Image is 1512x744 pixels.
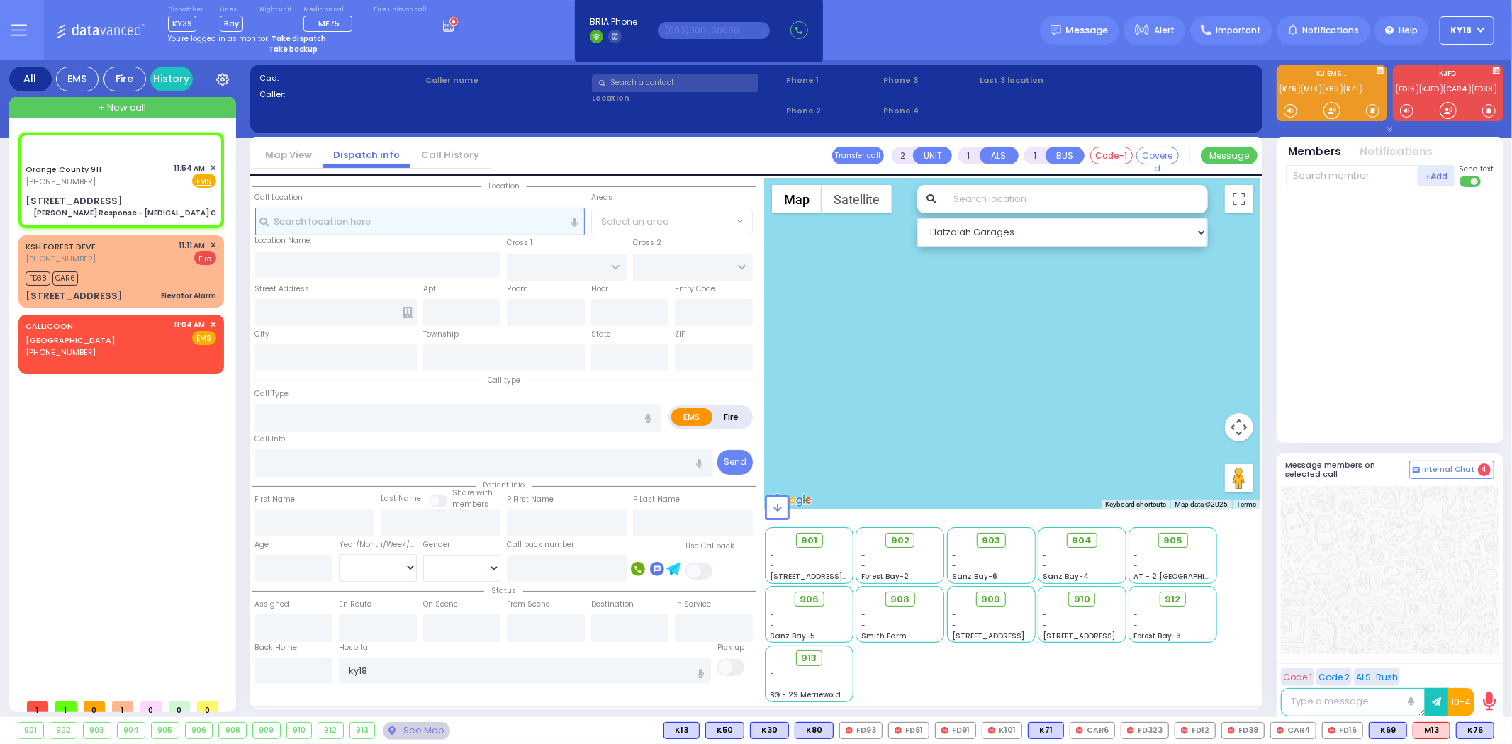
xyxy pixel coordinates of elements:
button: BUS [1046,147,1085,164]
span: Internal Chat [1423,465,1475,475]
span: - [1134,609,1138,620]
div: K13 [663,722,700,739]
span: - [1134,550,1138,560]
div: [STREET_ADDRESS] [26,289,123,303]
div: 910 [287,723,312,738]
label: Cad: [259,72,421,84]
span: - [952,550,956,560]
u: EMS [197,333,212,344]
button: Message [1201,147,1258,164]
span: 11:11 AM [179,240,206,251]
div: FD323 [1121,722,1169,739]
label: Entry Code [675,283,715,295]
span: 908 [890,592,909,607]
button: ALS [980,147,1019,164]
span: 903 [982,534,1000,548]
label: Cross 2 [633,237,661,249]
span: Send text [1460,164,1494,174]
label: P First Name [507,494,554,505]
div: BLS [663,722,700,739]
button: ALS-Rush [1354,668,1400,686]
u: EMS [197,176,212,187]
span: KY18 [1451,24,1472,37]
span: BRIA Phone [590,16,637,28]
div: 904 [118,723,145,738]
button: UNIT [913,147,952,164]
label: Age [255,539,269,551]
a: CAR4 [1444,84,1471,94]
label: Call Info [255,434,286,445]
span: 905 [1163,534,1182,548]
span: [STREET_ADDRESS][PERSON_NAME] [771,571,905,582]
span: 910 [1074,592,1090,607]
span: - [1134,620,1138,631]
span: - [771,679,775,689]
div: 908 [219,723,246,738]
label: Call Type [255,388,289,400]
div: All [9,67,52,91]
span: - [952,609,956,620]
span: 901 [801,534,817,548]
label: Night unit [259,6,291,14]
span: - [771,609,775,620]
label: In Service [675,599,711,610]
input: Search a contact [592,74,758,92]
img: red-radio-icon.svg [846,727,853,734]
span: Sanz Bay-5 [771,631,816,641]
div: BLS [1456,722,1494,739]
label: Dispatcher [168,6,203,14]
span: 912 [1165,592,1181,607]
label: Apt [423,283,436,295]
button: Toggle fullscreen view [1225,185,1253,213]
button: Map camera controls [1225,413,1253,441]
span: Status [484,585,523,596]
span: [PHONE_NUMBER] [26,346,96,358]
label: Assigned [255,599,290,610]
input: Search hospital [339,658,711,684]
label: From Scene [507,599,550,610]
span: [PHONE_NUMBER] [26,253,96,264]
img: red-radio-icon.svg [1228,727,1235,734]
button: Transfer call [832,147,884,164]
div: FD81 [888,722,929,739]
span: - [1043,620,1047,631]
a: K69 [1323,84,1343,94]
span: Forest Bay-3 [1134,631,1182,641]
span: BG - 29 Merriewold S. [771,689,850,700]
span: 11:54 AM [174,163,206,174]
label: P Last Name [633,494,680,505]
div: BLS [750,722,789,739]
span: Smith Farm [861,631,907,641]
img: Google [768,491,815,509]
span: Help [1399,24,1418,37]
span: 902 [891,534,909,548]
div: BLS [705,722,744,739]
a: M13 [1301,84,1321,94]
img: red-radio-icon.svg [988,727,995,734]
img: Logo [56,21,150,39]
button: Code 2 [1316,668,1352,686]
span: Message [1066,23,1109,38]
button: Covered [1136,147,1179,164]
span: Phone 2 [786,105,878,117]
label: Location Name [255,235,311,247]
div: FD16 [1322,722,1363,739]
button: Assign [161,141,194,155]
a: Map View [254,148,323,162]
span: ✕ [210,239,216,252]
button: 10-4 [1448,688,1474,716]
span: Phone 1 [786,74,878,86]
span: - [861,609,866,620]
a: Orange County 911 [26,164,101,175]
h5: Message members on selected call [1286,461,1409,479]
div: K50 [705,722,744,739]
div: ALS [1413,722,1450,739]
label: KJFD [1393,70,1503,80]
span: 4 [1478,463,1491,476]
span: - [1043,560,1047,571]
div: FD12 [1175,722,1216,739]
div: K76 [1456,722,1494,739]
img: red-radio-icon.svg [895,727,902,734]
button: Code-1 [1090,147,1133,164]
div: Elevator Alarm [161,291,216,301]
